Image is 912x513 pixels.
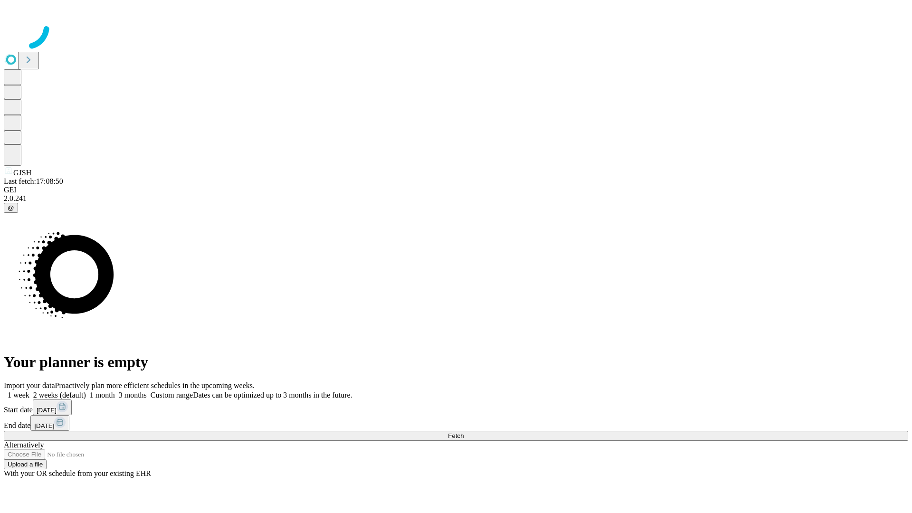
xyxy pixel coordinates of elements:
[13,169,31,177] span: GJSH
[4,459,47,469] button: Upload a file
[193,391,352,399] span: Dates can be optimized up to 3 months in the future.
[33,399,72,415] button: [DATE]
[55,381,255,389] span: Proactively plan more efficient schedules in the upcoming weeks.
[151,391,193,399] span: Custom range
[4,194,908,203] div: 2.0.241
[37,407,57,414] span: [DATE]
[4,415,908,431] div: End date
[4,441,44,449] span: Alternatively
[4,381,55,389] span: Import your data
[4,469,151,477] span: With your OR schedule from your existing EHR
[4,399,908,415] div: Start date
[30,415,69,431] button: [DATE]
[4,431,908,441] button: Fetch
[8,391,29,399] span: 1 week
[4,203,18,213] button: @
[33,391,86,399] span: 2 weeks (default)
[90,391,115,399] span: 1 month
[4,177,63,185] span: Last fetch: 17:08:50
[34,422,54,429] span: [DATE]
[8,204,14,211] span: @
[448,432,464,439] span: Fetch
[4,353,908,371] h1: Your planner is empty
[4,186,908,194] div: GEI
[119,391,147,399] span: 3 months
